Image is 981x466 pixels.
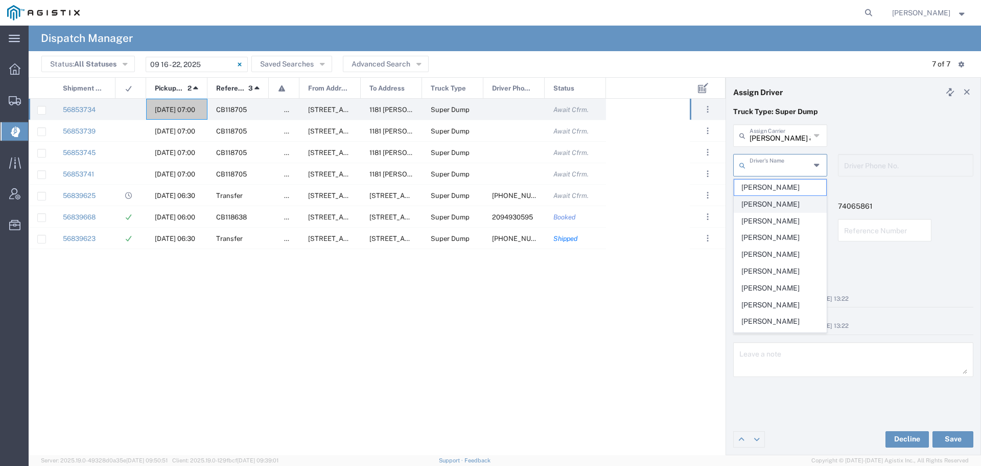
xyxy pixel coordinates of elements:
[369,127,622,135] span: 1181 Zuckerman Rd, Stockton, California, United States
[155,235,195,242] span: 09/17/2025, 06:30
[251,56,332,72] button: Saved Searches
[733,295,973,304] div: by Agistix [PERSON_NAME] [DATE] 13:22
[237,457,278,463] span: [DATE] 09:39:01
[553,149,589,157] span: Await Cfrm.
[216,106,247,114] span: CB118705
[284,170,299,178] span: false
[155,127,195,135] span: 09/18/2025, 07:00
[734,230,826,246] span: [PERSON_NAME]
[308,149,410,157] span: 26292 E River Rd, Escalon, California, 95320, United States
[431,170,470,178] span: Super Dump
[216,149,247,157] span: CB118705
[700,102,715,117] button: ...
[734,247,826,262] span: [PERSON_NAME]
[733,106,973,117] p: Truck Type: Super Dump
[284,192,299,199] span: false
[492,235,552,242] span: 209-905-4107
[553,127,589,135] span: Await Cfrm.
[734,314,826,329] span: [PERSON_NAME]
[369,78,405,99] span: To Address
[369,213,471,221] span: 4165 E Childs Ave, Merced, California, 95341, United States
[734,213,826,229] span: [PERSON_NAME]
[343,56,429,72] button: Advanced Search
[431,78,466,99] span: Truck Type
[63,106,96,114] a: 56853734
[734,330,826,346] span: [PERSON_NAME]
[41,26,133,51] h4: Dispatch Manager
[932,431,973,448] button: Save
[733,87,783,97] h4: Assign Driver
[734,263,826,279] span: [PERSON_NAME]
[734,196,826,212] span: [PERSON_NAME]
[155,149,195,157] span: 09/18/2025, 07:00
[155,106,195,114] span: 09/18/2025, 07:00
[553,235,578,242] span: Shipped
[431,127,470,135] span: Super Dump
[734,432,749,447] a: Edit previous row
[553,78,574,99] span: Status
[74,60,116,68] span: All Statuses
[63,127,96,135] a: 56853739
[126,457,168,463] span: [DATE] 09:50:51
[216,235,243,242] span: Transfer
[431,235,470,242] span: Super Dump
[733,311,973,322] div: Other
[553,106,589,114] span: Await Cfrm.
[172,457,278,463] span: Client: 2025.19.0-129fbcf
[41,56,135,72] button: Status:All Statuses
[308,235,410,242] span: 4588 Hope Ln, Salida, California, 95368, United States
[369,235,471,242] span: 4330 E. Winery Rd, Acampo, California, 95220, United States
[369,192,471,199] span: 4330 E. Winery Rd, Acampo, California, 95220, United States
[63,170,94,178] a: 56853741
[749,432,764,447] a: Edit next row
[707,232,709,245] span: . . .
[431,149,470,157] span: Super Dump
[63,235,96,242] a: 56839623
[308,127,410,135] span: 26292 E River Rd, Escalon, California, 95320, United States
[308,213,410,221] span: 12523 North, CA-59, Merced, California, 95348, United States
[7,5,80,20] img: logo
[216,170,247,178] span: CB118705
[734,280,826,296] span: [PERSON_NAME]
[308,78,349,99] span: From Address
[892,7,950,18] span: Robert Casaus
[216,213,247,221] span: CB118638
[464,457,491,463] a: Feedback
[431,192,470,199] span: Super Dump
[155,213,195,221] span: 09/17/2025, 06:00
[439,457,464,463] a: Support
[700,124,715,138] button: ...
[284,127,299,135] span: false
[369,170,622,178] span: 1181 Zuckerman Rd, Stockton, California, United States
[932,59,950,70] div: 7 of 7
[707,189,709,202] span: . . .
[41,457,168,463] span: Server: 2025.19.0-49328d0a35e
[63,213,96,221] a: 56839668
[707,211,709,223] span: . . .
[707,125,709,137] span: . . .
[216,127,247,135] span: CB118705
[284,106,299,114] span: false
[63,78,104,99] span: Shipment No.
[733,184,973,193] h4: References
[553,213,576,221] span: Booked
[700,210,715,224] button: ...
[492,78,533,99] span: Driver Phone No.
[885,431,929,448] button: Decline
[838,201,932,212] p: 74065861
[492,213,533,221] span: 2094930595
[733,322,973,331] div: by Agistix [PERSON_NAME] [DATE] 13:22
[284,149,299,157] span: false
[284,235,299,242] span: false
[431,106,470,114] span: Super Dump
[492,192,552,199] span: 209-610-6061
[284,213,299,221] span: false
[248,78,253,99] span: 3
[155,170,195,178] span: 09/18/2025, 07:00
[700,231,715,246] button: ...
[700,145,715,160] button: ...
[700,167,715,181] button: ...
[216,192,243,199] span: Transfer
[707,168,709,180] span: . . .
[216,78,245,99] span: Reference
